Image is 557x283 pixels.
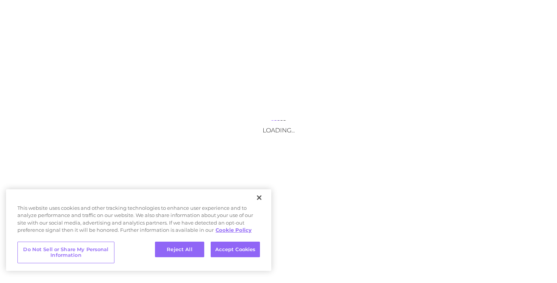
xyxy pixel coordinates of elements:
button: Close [251,189,268,206]
div: This website uses cookies and other tracking technologies to enhance user experience and to analy... [6,204,271,238]
div: Privacy [6,189,271,271]
button: Accept Cookies [211,242,260,258]
div: Cookie banner [6,189,271,271]
h3: Loading... [203,127,354,134]
button: Do Not Sell or Share My Personal Information [17,242,114,263]
a: More information about your privacy, opens in a new tab [216,227,252,233]
button: Reject All [155,242,204,258]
